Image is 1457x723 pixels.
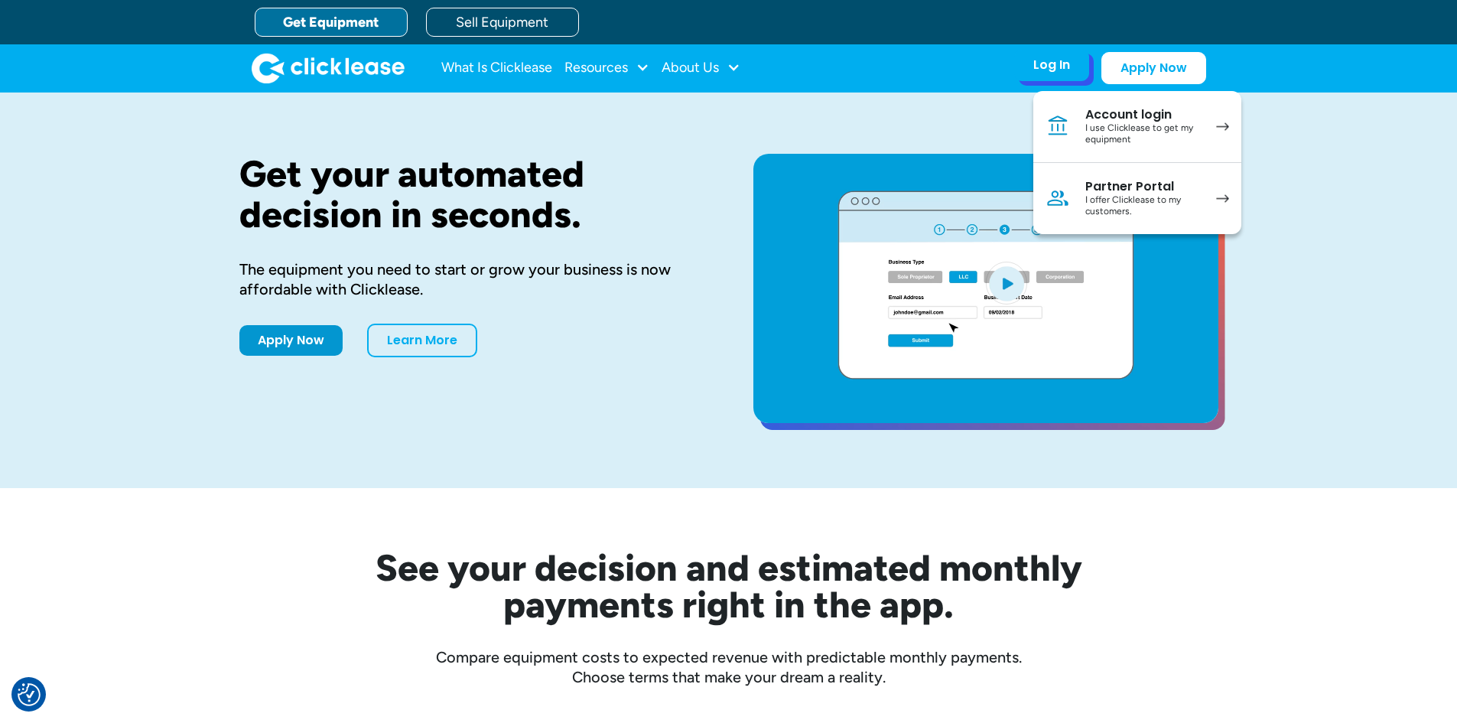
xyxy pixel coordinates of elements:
div: I offer Clicklease to my customers. [1085,194,1201,218]
img: arrow [1216,122,1229,131]
a: Learn More [367,324,477,357]
div: About Us [662,53,740,83]
a: Get Equipment [255,8,408,37]
div: I use Clicklease to get my equipment [1085,122,1201,146]
div: Resources [564,53,649,83]
a: open lightbox [753,154,1218,423]
div: Log In [1033,57,1070,73]
img: Revisit consent button [18,683,41,706]
img: Bank icon [1046,114,1070,138]
div: Account login [1085,107,1201,122]
a: Apply Now [239,325,343,356]
a: What Is Clicklease [441,53,552,83]
button: Consent Preferences [18,683,41,706]
h2: See your decision and estimated monthly payments right in the app. [301,549,1157,623]
div: Compare equipment costs to expected revenue with predictable monthly payments. Choose terms that ... [239,647,1218,687]
a: Partner PortalI offer Clicklease to my customers. [1033,163,1241,234]
a: home [252,53,405,83]
a: Account loginI use Clicklease to get my equipment [1033,91,1241,163]
img: Blue play button logo on a light blue circular background [986,262,1027,305]
a: Apply Now [1101,52,1206,84]
a: Sell Equipment [426,8,579,37]
nav: Log In [1033,91,1241,234]
div: Partner Portal [1085,179,1201,194]
img: Person icon [1046,186,1070,210]
h1: Get your automated decision in seconds. [239,154,704,235]
img: arrow [1216,194,1229,203]
div: The equipment you need to start or grow your business is now affordable with Clicklease. [239,259,704,299]
img: Clicklease logo [252,53,405,83]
